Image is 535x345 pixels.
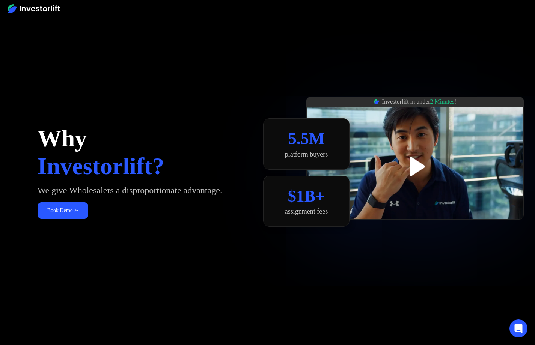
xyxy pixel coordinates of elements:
div: $1B+ [288,187,325,206]
div: assignment fees [285,208,328,216]
div: 5.5M [288,129,325,149]
h1: Investorlift? [38,154,164,178]
a: Book Demo ➢ [38,202,89,219]
iframe: Customer reviews powered by Trustpilot [359,223,471,232]
div: platform buyers [285,151,328,159]
div: Open Intercom Messenger [509,319,527,337]
div: Investorlift in under ! [382,97,457,106]
h1: Why [38,127,87,151]
span: 2 Minutes [430,98,454,105]
div: We give Wholesalers a disproportionate advantage. [38,184,222,196]
a: open lightbox [398,150,432,183]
